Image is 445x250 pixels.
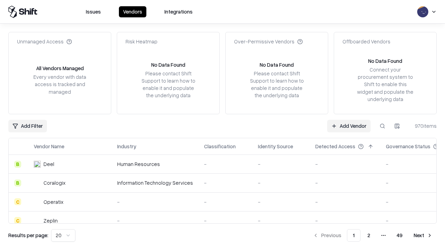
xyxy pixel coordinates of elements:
[117,198,193,206] div: -
[17,38,72,45] div: Unmanaged Access
[204,179,247,186] div: -
[34,198,41,205] img: Operatix
[315,179,375,186] div: -
[342,38,390,45] div: Offboarded Vendors
[139,70,197,99] div: Please contact Shift Support to learn how to enable it and populate the underlying data
[327,120,371,132] a: Add Vendor
[315,160,375,168] div: -
[82,6,105,17] button: Issues
[117,160,193,168] div: Human Resources
[8,232,48,239] p: Results per page:
[14,180,21,186] div: B
[34,180,41,186] img: Coralogix
[260,61,294,68] div: No Data Found
[43,160,54,168] div: Deel
[356,66,414,103] div: Connect your procurement system to Shift to enable this widget and populate the underlying data
[315,217,375,224] div: -
[248,70,306,99] div: Please contact Shift Support to learn how to enable it and populate the underlying data
[126,38,157,45] div: Risk Heatmap
[315,143,355,150] div: Detected Access
[8,120,47,132] button: Add Filter
[204,217,247,224] div: -
[160,6,197,17] button: Integrations
[14,217,21,224] div: C
[36,65,84,72] div: All Vendors Managed
[43,198,63,206] div: Operatix
[204,160,247,168] div: -
[31,73,89,95] div: Every vendor with data access is tracked and managed
[258,179,304,186] div: -
[258,160,304,168] div: -
[204,143,236,150] div: Classification
[258,143,293,150] div: Identity Source
[14,198,21,205] div: C
[258,198,304,206] div: -
[410,229,437,242] button: Next
[258,217,304,224] div: -
[34,143,64,150] div: Vendor Name
[117,217,193,224] div: -
[14,161,21,168] div: B
[119,6,146,17] button: Vendors
[151,61,185,68] div: No Data Found
[362,229,376,242] button: 2
[204,198,247,206] div: -
[315,198,375,206] div: -
[234,38,303,45] div: Over-Permissive Vendors
[391,229,408,242] button: 49
[409,122,437,130] div: 970 items
[117,143,136,150] div: Industry
[43,179,65,186] div: Coralogix
[43,217,58,224] div: Zeplin
[309,229,437,242] nav: pagination
[368,57,402,65] div: No Data Found
[34,217,41,224] img: Zeplin
[34,161,41,168] img: Deel
[117,179,193,186] div: Information Technology Services
[347,229,361,242] button: 1
[386,143,430,150] div: Governance Status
